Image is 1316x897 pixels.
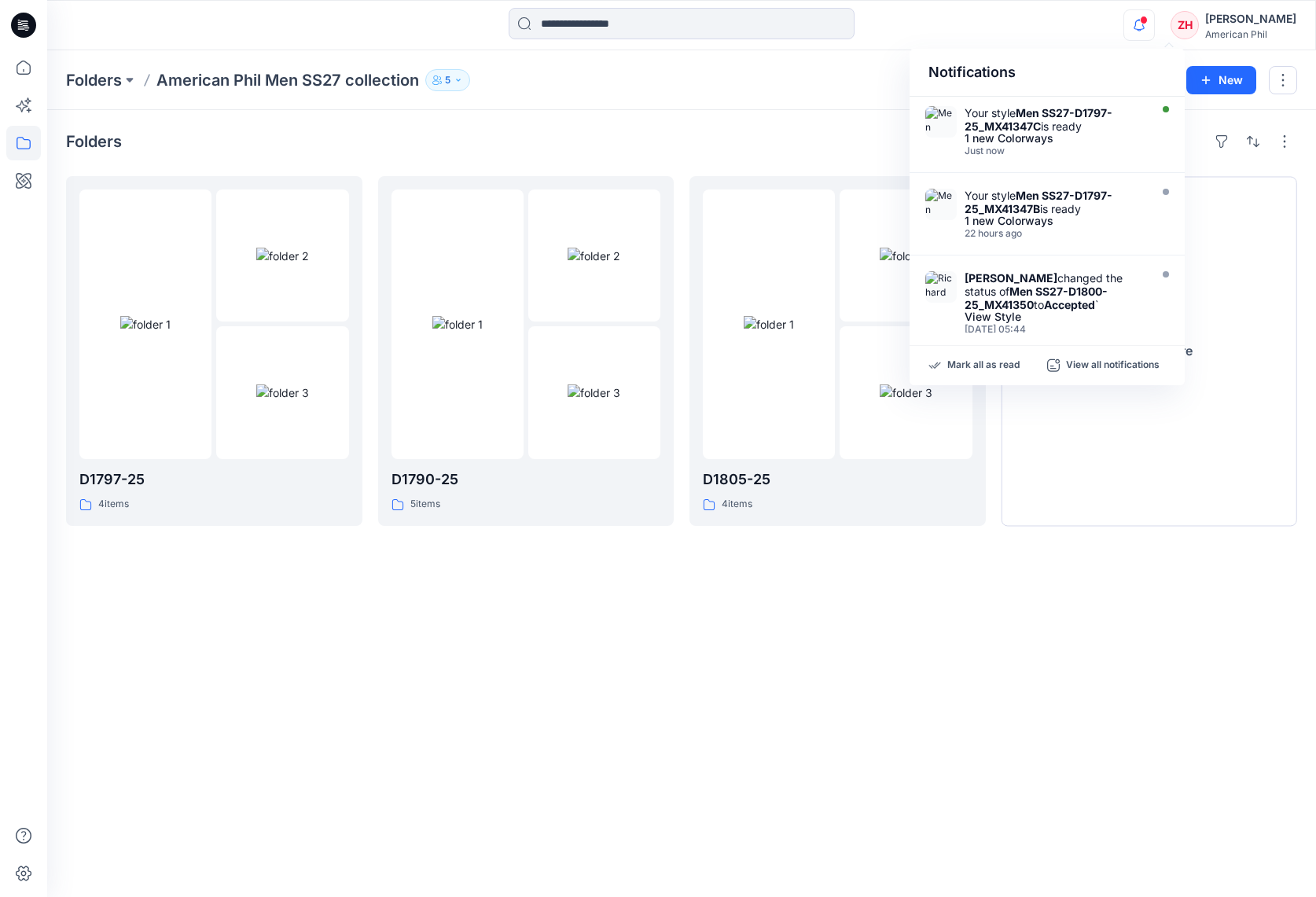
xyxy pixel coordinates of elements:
[965,189,1112,215] strong: Men SS27-D1797-25_MX41347B
[98,496,129,513] p: 4 items
[965,228,1145,239] div: Monday, September 29, 2025 03:17
[1171,11,1199,39] div: ZH
[965,106,1112,133] strong: Men SS27-D1797-25_MX41347C
[156,69,419,91] p: American Phil Men SS27 collection
[79,469,349,491] p: D1797-25
[410,496,440,513] p: 5 items
[391,469,661,491] p: D1790-25
[910,49,1185,97] div: Notifications
[965,189,1145,215] div: Your style is ready
[66,176,362,526] a: folder 1folder 2folder 3D1797-254items
[66,132,122,151] h4: Folders
[445,72,450,89] p: 5
[378,176,675,526] a: folder 1folder 2folder 3D1790-255items
[568,384,620,401] img: folder 3
[1044,298,1095,311] strong: Accepted
[66,69,122,91] a: Folders
[1205,9,1296,28] div: [PERSON_NAME]
[965,215,1145,226] div: 1 new Colorways
[965,133,1145,144] div: 1 new Colorways
[432,316,483,333] img: folder 1
[425,69,470,91] button: 5
[689,176,986,526] a: folder 1folder 2folder 3D1805-254items
[965,106,1145,133] div: Your style is ready
[1066,358,1160,373] p: View all notifications
[1205,28,1296,40] div: American Phil
[256,384,309,401] img: folder 3
[925,189,957,220] img: Men SS27-D1797-25_MX41347B
[965,145,1145,156] div: Tuesday, September 30, 2025 01:08
[965,324,1145,335] div: Monday, September 15, 2025 05:44
[965,311,1145,322] div: View Style
[568,248,620,264] img: folder 2
[722,496,752,513] p: 4 items
[925,271,957,303] img: Richard Dromard
[880,384,932,401] img: folder 3
[744,316,794,333] img: folder 1
[703,469,972,491] p: D1805-25
[965,271,1057,285] strong: [PERSON_NAME]
[965,285,1108,311] strong: Men SS27-D1800-25_MX41350
[965,271,1145,311] div: changed the status of to `
[256,248,309,264] img: folder 2
[925,106,957,138] img: Men SS27-D1797-25_MX41347C
[1186,66,1256,94] button: New
[947,358,1020,373] p: Mark all as read
[880,248,932,264] img: folder 2
[120,316,171,333] img: folder 1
